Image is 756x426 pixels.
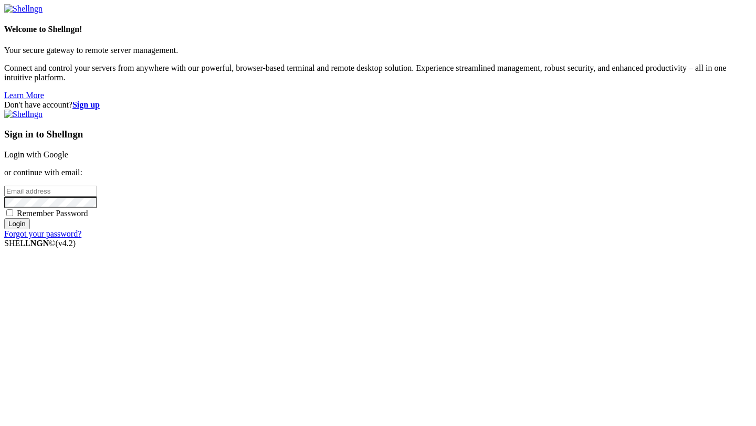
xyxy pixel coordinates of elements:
p: Your secure gateway to remote server management. [4,46,752,55]
span: SHELL © [4,239,76,248]
p: or continue with email: [4,168,752,177]
a: Learn More [4,91,44,100]
h3: Sign in to Shellngn [4,129,752,140]
h4: Welcome to Shellngn! [4,25,752,34]
span: 4.2.0 [56,239,76,248]
input: Login [4,218,30,229]
input: Remember Password [6,209,13,216]
img: Shellngn [4,4,43,14]
a: Sign up [72,100,100,109]
div: Don't have account? [4,100,752,110]
b: NGN [30,239,49,248]
img: Shellngn [4,110,43,119]
p: Connect and control your servers from anywhere with our powerful, browser-based terminal and remo... [4,63,752,82]
a: Forgot your password? [4,229,81,238]
span: Remember Password [17,209,88,218]
input: Email address [4,186,97,197]
a: Login with Google [4,150,68,159]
